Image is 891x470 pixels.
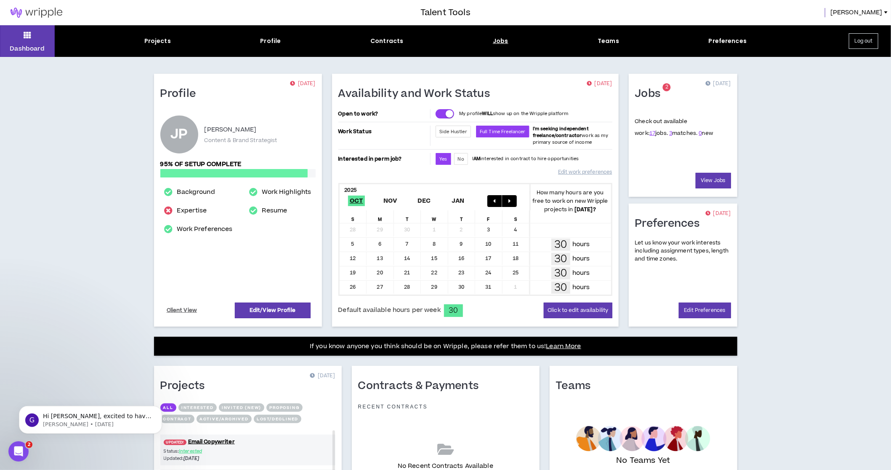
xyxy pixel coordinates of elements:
[37,32,145,40] p: Message from Gabriella, sent 15w ago
[576,426,710,451] img: empty
[679,303,731,318] a: Edit Preferences
[544,303,612,318] button: Click to edit availability
[179,448,202,454] span: Interested
[696,173,731,188] a: View Jobs
[448,210,476,223] div: T
[358,379,485,393] h1: Contracts & Payments
[649,129,668,137] span: jobs.
[338,87,497,101] h1: Availability and Work Status
[254,415,301,423] button: Lost/Declined
[160,87,202,101] h1: Profile
[144,37,171,46] div: Projects
[164,440,186,445] span: UPDATED!
[165,303,199,318] a: Client View
[503,210,530,223] div: S
[533,126,589,139] b: I'm seeking independent freelance/contractor
[219,403,264,412] button: Invited (new)
[556,379,597,393] h1: Teams
[459,110,568,117] p: My profile show up on the Wripple platform
[177,206,207,216] a: Expertise
[184,455,199,462] i: [DATE]
[290,80,315,88] p: [DATE]
[394,210,421,223] div: T
[160,115,198,153] div: Janine P.
[382,196,399,206] span: Nov
[177,187,215,197] a: Background
[235,303,311,318] a: Edit/View Profile
[572,283,590,292] p: hours
[164,448,248,455] p: Status:
[558,165,612,180] a: Edit work preferences
[533,126,608,145] span: work as my primary source of income
[421,210,448,223] div: W
[493,37,508,46] div: Jobs
[699,129,713,137] span: new
[338,126,429,137] p: Work Status
[370,37,403,46] div: Contracts
[439,156,447,162] span: Yes
[26,441,32,448] span: 2
[338,153,429,165] p: Interested in perm job?
[546,342,581,351] a: Learn More
[572,269,590,278] p: hours
[635,87,667,101] h1: Jobs
[345,186,357,194] b: 2025
[8,441,29,462] iframe: Intercom live chat
[160,438,335,446] a: UPDATED!Email Copywriter
[635,239,731,263] p: Let us know your work interests including assignment types, length and time zones.
[160,160,316,169] p: 95% of setup complete
[699,129,702,137] a: 0
[473,156,480,162] strong: AM
[160,379,211,393] h1: Projects
[663,83,671,91] sup: 2
[170,128,188,141] div: JP
[205,137,277,144] p: Content & Brand Strategist
[572,240,590,249] p: hours
[338,306,441,315] span: Default available hours per week
[420,6,471,19] h3: Talent Tools
[475,210,503,223] div: F
[572,254,590,263] p: hours
[669,129,672,137] a: 3
[367,210,394,223] div: M
[450,196,466,206] span: Jan
[164,455,248,462] p: Updated:
[665,84,668,91] span: 2
[10,44,45,53] p: Dashboard
[358,403,428,410] p: Recent Contracts
[529,188,611,214] p: How many hours are you free to work on new Wripple projects in
[574,206,596,213] b: [DATE] ?
[598,37,619,46] div: Teams
[482,110,493,117] strong: WILL
[340,210,367,223] div: S
[635,217,706,231] h1: Preferences
[205,125,257,135] p: [PERSON_NAME]
[649,129,655,137] a: 17
[705,80,731,88] p: [DATE]
[709,37,747,46] div: Preferences
[6,388,175,447] iframe: Intercom notifications message
[705,209,731,218] p: [DATE]
[160,415,194,423] button: Contract
[472,156,579,162] p: I interested in contract to hire opportunities
[830,8,883,17] span: [PERSON_NAME]
[177,224,232,234] a: Work Preferences
[669,129,697,137] span: matches.
[849,33,878,49] button: Log out
[348,196,365,206] span: Oct
[439,129,467,135] span: Side Hustler
[37,24,145,148] span: Hi [PERSON_NAME], excited to have you live on the platform! There are multiple ways that you can ...
[261,37,281,46] div: Profile
[197,415,252,423] button: Active/Archived
[617,455,670,467] p: No Teams Yet
[635,118,713,137] p: Check out available work:
[338,110,429,117] p: Open to work?
[178,403,217,412] button: Interested
[310,341,581,352] p: If you know anyone you think should be on Wripple, please refer them to us!
[310,372,335,380] p: [DATE]
[587,80,612,88] p: [DATE]
[458,156,464,162] span: No
[416,196,433,206] span: Dec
